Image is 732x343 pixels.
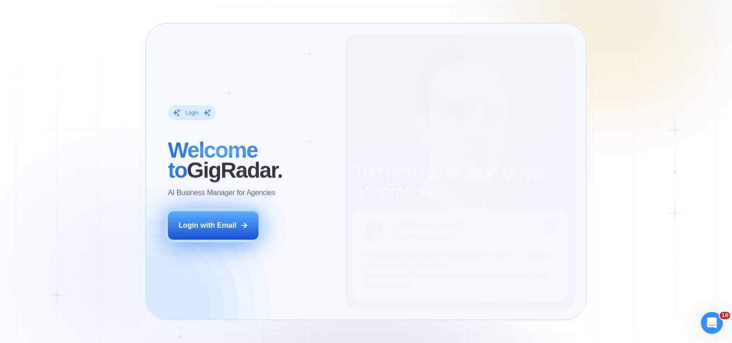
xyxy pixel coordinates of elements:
[168,211,258,240] button: Login with Email
[720,312,730,319] span: 10
[168,140,334,181] h2: ‍ GigRadar.
[353,161,567,202] h2: The next generation of lead generation.
[168,188,275,198] p: AI Business Manager for Agencies
[701,312,723,334] iframe: Intercom live chat
[394,222,463,230] div: [PERSON_NAME]
[412,234,452,241] div: Digital Agency
[394,234,407,241] div: CEO
[364,250,556,290] p: Previously, we had a 5% to 7% reply rate on Upwork, but now our sales increased by 17%-20%. This ...
[168,138,258,182] span: Welcome to
[185,109,199,116] div: Login
[178,220,237,230] div: Login with Email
